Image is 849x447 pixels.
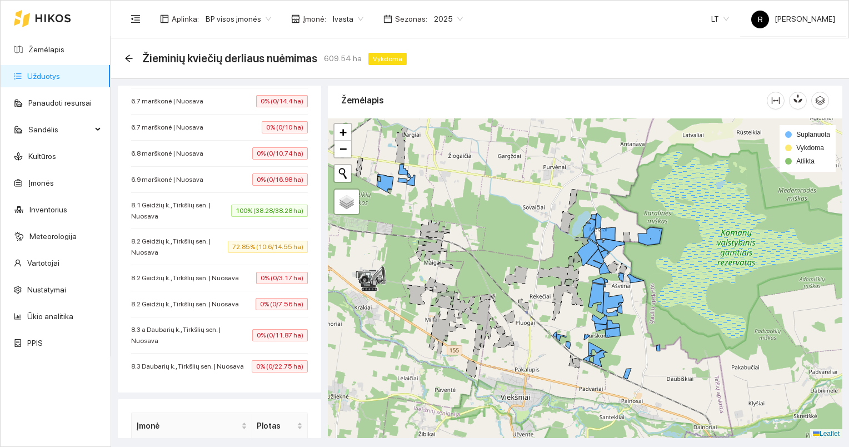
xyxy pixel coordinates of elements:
[131,174,209,185] span: 6.9 marškonė | Nuosava
[206,11,271,27] span: BP visos įmonės
[711,11,729,27] span: LT
[142,49,317,67] span: Žieminių kviečių derliaus nuėmimas
[28,45,64,54] a: Žemėlapis
[339,125,347,139] span: +
[368,53,407,65] span: Vykdoma
[334,124,351,141] a: Zoom in
[751,14,835,23] span: [PERSON_NAME]
[228,241,308,253] span: 72.85% (10.6/14.55 ha)
[131,122,209,133] span: 6.7 marškonė | Nuosava
[767,96,784,105] span: column-width
[131,324,252,346] span: 8.3 a Daubarių k., Tirkšlių sen. | Nuosava
[132,413,252,439] th: this column's title is Įmonė,this column is sortable
[28,152,56,161] a: Kultūros
[256,95,308,107] span: 0% (0/14.4 ha)
[131,148,209,159] span: 6.8 marškonė | Nuosava
[252,413,308,439] th: this column's title is Plotas,this column is sortable
[29,205,67,214] a: Inventorius
[231,205,308,217] span: 100% (38.28/38.28 ha)
[131,361,249,372] span: 8.3 Daubarių k., Tirkšlių sen. | Nuosava
[131,236,228,258] span: 8.2 Geidžių k., Tirkšlių sen. | Nuosava
[124,8,147,30] button: menu-fold
[256,298,308,310] span: 0% (0/7.56 ha)
[334,141,351,157] a: Zoom out
[252,329,308,341] span: 0% (0/11.87 ha)
[160,14,169,23] span: layout
[28,98,92,107] a: Panaudoti resursai
[333,11,363,27] span: Ivasta
[252,147,308,160] span: 0% (0/10.74 ha)
[291,14,300,23] span: shop
[383,14,392,23] span: calendar
[796,144,824,152] span: Vykdoma
[27,285,66,294] a: Nustatymai
[796,131,830,138] span: Suplanuota
[27,259,59,267] a: Vartotojai
[252,173,308,186] span: 0% (0/16.98 ha)
[124,54,133,63] div: Atgal
[131,96,209,107] span: 6.7 marškonė | Nuosava
[257,420,294,432] span: Plotas
[27,72,60,81] a: Užduotys
[324,52,362,64] span: 609.54 ha
[28,178,54,187] a: Įmonės
[172,13,199,25] span: Aplinka :
[395,13,427,25] span: Sezonas :
[136,420,239,432] span: Įmonė
[252,360,308,372] span: 0% (0/22.75 ha)
[262,121,308,133] span: 0% (0/10 ha)
[813,430,840,438] a: Leaflet
[303,13,326,25] span: Įmonė :
[341,85,767,116] div: Žemėlapis
[334,165,351,182] button: Initiate a new search
[796,157,815,165] span: Atlikta
[29,232,77,241] a: Meteorologija
[124,54,133,63] span: arrow-left
[339,142,347,156] span: −
[131,200,231,222] span: 8.1 Geidžių k., Tirkšlių sen. | Nuosava
[131,299,244,310] span: 8.2 Geidžių k., Tirkšlių sen. | Nuosava
[28,118,92,141] span: Sandėlis
[131,272,244,284] span: 8.2 Geidžių k., Tirkšlių sen. | Nuosava
[334,190,359,214] a: Layers
[27,339,43,347] a: PPIS
[758,11,763,28] span: R
[131,14,141,24] span: menu-fold
[27,312,73,321] a: Ūkio analitika
[256,272,308,284] span: 0% (0/3.17 ha)
[767,92,785,110] button: column-width
[434,11,463,27] span: 2025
